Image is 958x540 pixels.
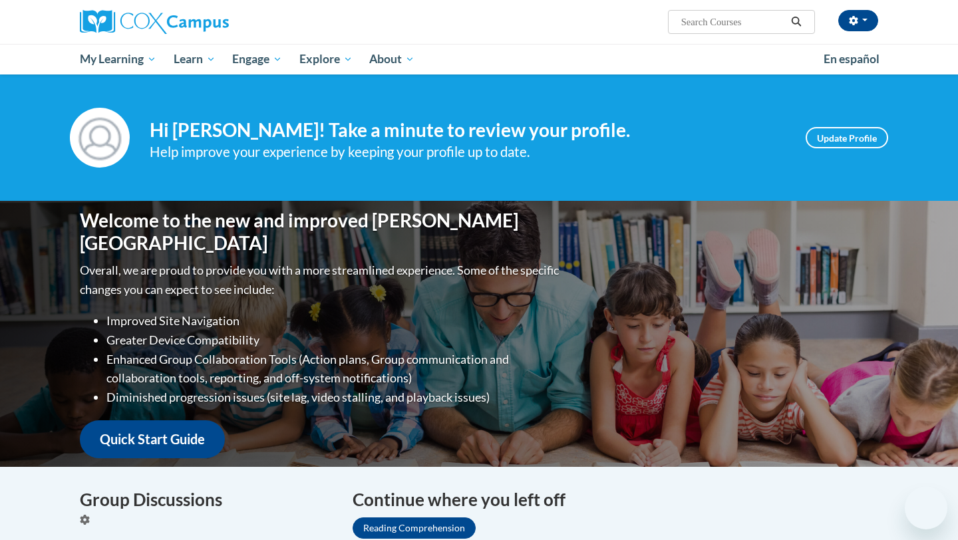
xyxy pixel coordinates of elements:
h4: Continue where you left off [353,487,878,513]
a: Engage [224,44,291,74]
a: Learn [165,44,224,74]
a: Explore [291,44,361,74]
li: Diminished progression issues (site lag, video stalling, and playback issues) [106,388,562,407]
a: About [361,44,424,74]
img: Cox Campus [80,10,229,34]
span: En español [824,52,879,66]
a: Reading Comprehension [353,517,476,539]
button: Search [786,14,806,30]
a: Update Profile [806,127,888,148]
a: My Learning [71,44,165,74]
h4: Group Discussions [80,487,333,513]
span: Engage [232,51,282,67]
a: Quick Start Guide [80,420,225,458]
h4: Hi [PERSON_NAME]! Take a minute to review your profile. [150,119,786,142]
img: Profile Image [70,108,130,168]
li: Enhanced Group Collaboration Tools (Action plans, Group communication and collaboration tools, re... [106,350,562,388]
li: Improved Site Navigation [106,311,562,331]
p: Overall, we are proud to provide you with a more streamlined experience. Some of the specific cha... [80,261,562,299]
div: Main menu [60,44,898,74]
span: About [369,51,414,67]
a: En español [815,45,888,73]
h1: Welcome to the new and improved [PERSON_NAME][GEOGRAPHIC_DATA] [80,209,562,254]
input: Search Courses [680,14,786,30]
span: My Learning [80,51,156,67]
span: Explore [299,51,353,67]
a: Cox Campus [80,10,333,34]
span: Learn [174,51,216,67]
iframe: Button to launch messaging window [905,487,947,529]
button: Account Settings [838,10,878,31]
li: Greater Device Compatibility [106,331,562,350]
div: Help improve your experience by keeping your profile up to date. [150,141,786,163]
